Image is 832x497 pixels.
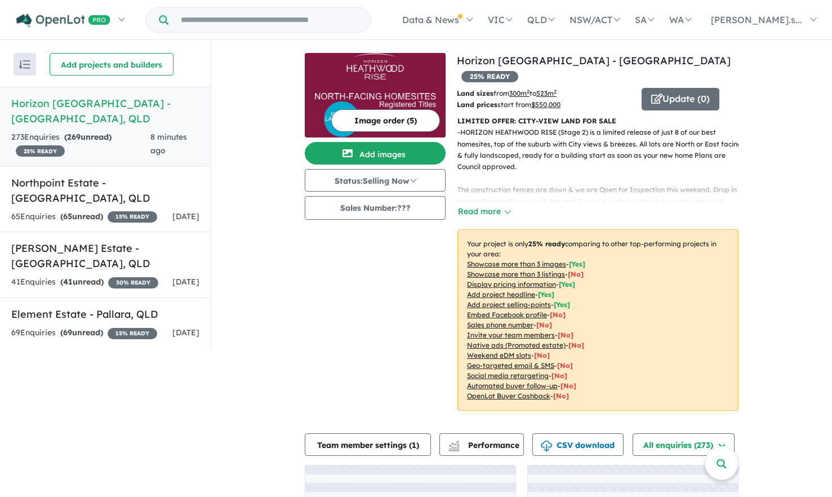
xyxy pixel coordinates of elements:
span: [ Yes ] [538,290,554,299]
img: line-chart.svg [449,441,459,447]
u: Display pricing information [467,280,556,289]
u: Automated buyer follow-up [467,381,558,390]
span: [No] [560,381,576,390]
strong: ( unread) [60,327,103,338]
span: 15 % READY [108,211,157,223]
span: 1 [412,440,416,450]
p: - HORIZON HEATHWOOD RISE (Stage 2) is a limited release of just 8 of our best homesites, top of t... [457,127,748,287]
span: [DATE] [172,327,199,338]
img: Horizon Heathwood Rise Estate - Heathwood [305,53,446,137]
span: [ Yes ] [554,300,570,309]
u: Social media retargeting [467,371,549,380]
u: Embed Facebook profile [467,310,547,319]
sup: 2 [554,88,557,95]
u: Geo-targeted email & SMS [467,361,554,370]
p: from [457,88,633,99]
span: [PERSON_NAME].s... [711,14,802,25]
b: 25 % ready [528,239,565,248]
button: Update (0) [642,88,719,110]
button: Read more [457,205,510,218]
img: bar-chart.svg [448,444,460,451]
span: Performance [450,440,519,450]
strong: ( unread) [60,277,104,287]
sup: 2 [527,88,530,95]
button: Add images [305,142,446,165]
span: 269 [67,132,81,142]
div: 273 Enquir ies [11,131,150,158]
span: [No] [557,361,573,370]
span: [ No ] [536,321,552,329]
u: 523 m [536,89,557,97]
button: All enquiries (273) [633,433,735,456]
h5: Horizon [GEOGRAPHIC_DATA] - [GEOGRAPHIC_DATA] , QLD [11,96,199,126]
span: [ No ] [568,270,584,278]
span: to [530,89,557,97]
span: 25 % READY [16,145,65,157]
span: [DATE] [172,277,199,287]
u: $ 550,000 [531,100,560,109]
u: Showcase more than 3 images [467,260,566,268]
button: Image order (5) [331,109,440,132]
span: [ No ] [558,331,573,339]
u: OpenLot Buyer Cashback [467,392,550,400]
span: 8 minutes ago [150,132,187,156]
strong: ( unread) [60,211,103,221]
u: Sales phone number [467,321,533,329]
u: 300 m [509,89,530,97]
span: [No] [568,341,584,349]
span: 30 % READY [108,277,158,289]
span: [ Yes ] [569,260,585,268]
button: Performance [439,433,524,456]
u: Add project selling-points [467,300,551,309]
span: 41 [63,277,73,287]
u: Showcase more than 3 listings [467,270,565,278]
h5: [PERSON_NAME] Estate - [GEOGRAPHIC_DATA] , QLD [11,241,199,271]
img: sort.svg [19,60,30,69]
button: Add projects and builders [50,53,173,76]
span: 15 % READY [108,328,157,339]
u: Add project headline [467,290,535,299]
span: [ Yes ] [559,280,575,289]
h5: Element Estate - Pallara , QLD [11,307,199,322]
u: Native ads (Promoted estate) [467,341,566,349]
p: LIMITED OFFER: CITY-VIEW LAND FOR SALE [457,116,738,127]
u: Weekend eDM slots [467,351,531,360]
span: 69 [63,327,72,338]
strong: ( unread) [64,132,112,142]
h5: Northpoint Estate - [GEOGRAPHIC_DATA] , QLD [11,175,199,206]
input: Try estate name, suburb, builder or developer [171,8,368,32]
button: Sales Number:??? [305,196,446,220]
b: Land sizes [457,89,493,97]
span: 25 % READY [461,71,518,82]
button: Team member settings (1) [305,433,431,456]
span: [DATE] [172,211,199,221]
p: Your project is only comparing to other top-performing projects in your area: - - - - - - - - - -... [457,229,738,411]
div: 41 Enquir ies [11,276,158,289]
p: start from [457,99,633,110]
img: download icon [541,441,552,452]
span: [No] [551,371,567,380]
div: 69 Enquir ies [11,326,157,340]
img: Openlot PRO Logo White [16,14,110,28]
span: [No] [553,392,569,400]
div: 65 Enquir ies [11,210,157,224]
button: CSV download [532,433,624,456]
span: 65 [63,211,72,221]
button: Status:Selling Now [305,169,446,192]
b: Land prices [457,100,497,109]
u: Invite your team members [467,331,555,339]
span: [No] [534,351,550,360]
span: [ No ] [550,310,566,319]
a: Horizon [GEOGRAPHIC_DATA] - [GEOGRAPHIC_DATA] [457,54,731,67]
